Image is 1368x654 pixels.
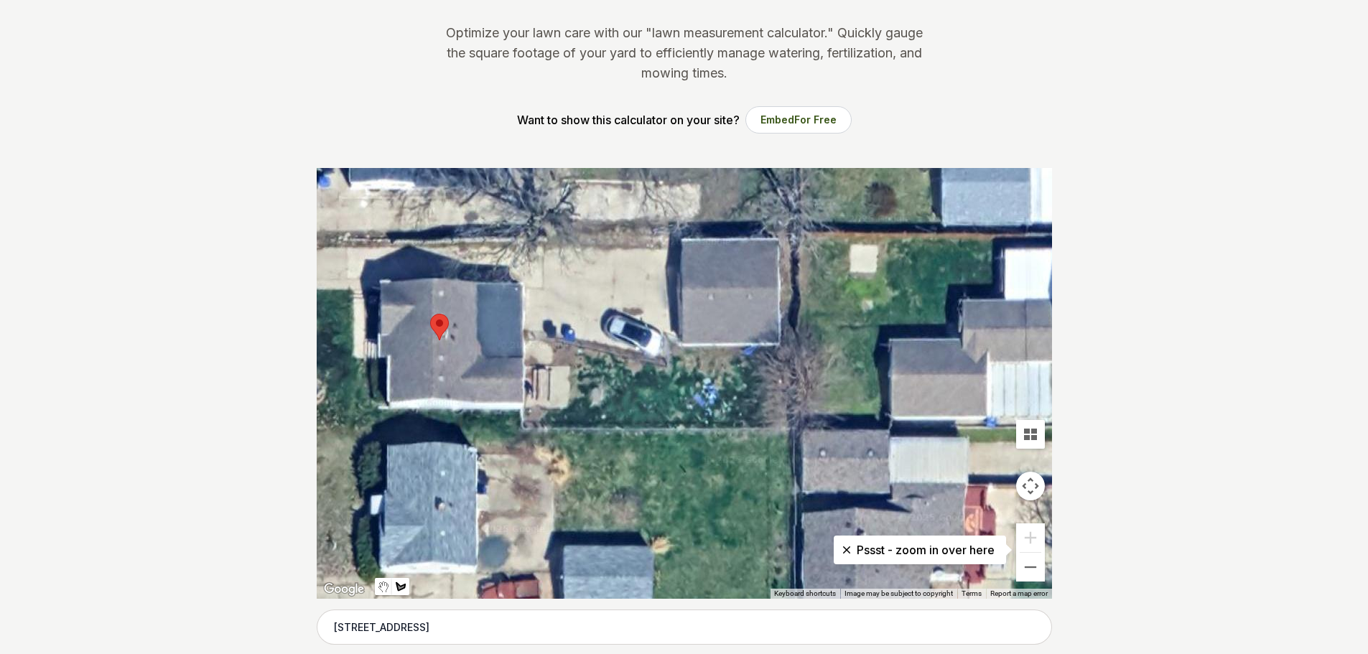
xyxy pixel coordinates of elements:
a: Open this area in Google Maps (opens a new window) [320,580,368,599]
button: EmbedFor Free [745,106,852,134]
p: Want to show this calculator on your site? [517,111,740,129]
a: Terms [962,589,982,597]
p: Pssst - zoom in over here [845,541,995,559]
button: Tilt map [1016,420,1045,449]
button: Zoom out [1016,553,1045,581]
button: Stop drawing [375,578,392,595]
span: For Free [794,113,837,126]
a: Report a map error [990,589,1048,597]
button: Zoom in [1016,523,1045,552]
p: Optimize your lawn care with our "lawn measurement calculator." Quickly gauge the square footage ... [443,23,926,83]
button: Draw a shape [392,578,409,595]
button: Keyboard shortcuts [774,589,836,599]
button: Map camera controls [1016,472,1045,500]
img: Google [320,580,368,599]
span: Image may be subject to copyright [844,589,953,597]
input: Enter your address to get started [317,609,1052,645]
